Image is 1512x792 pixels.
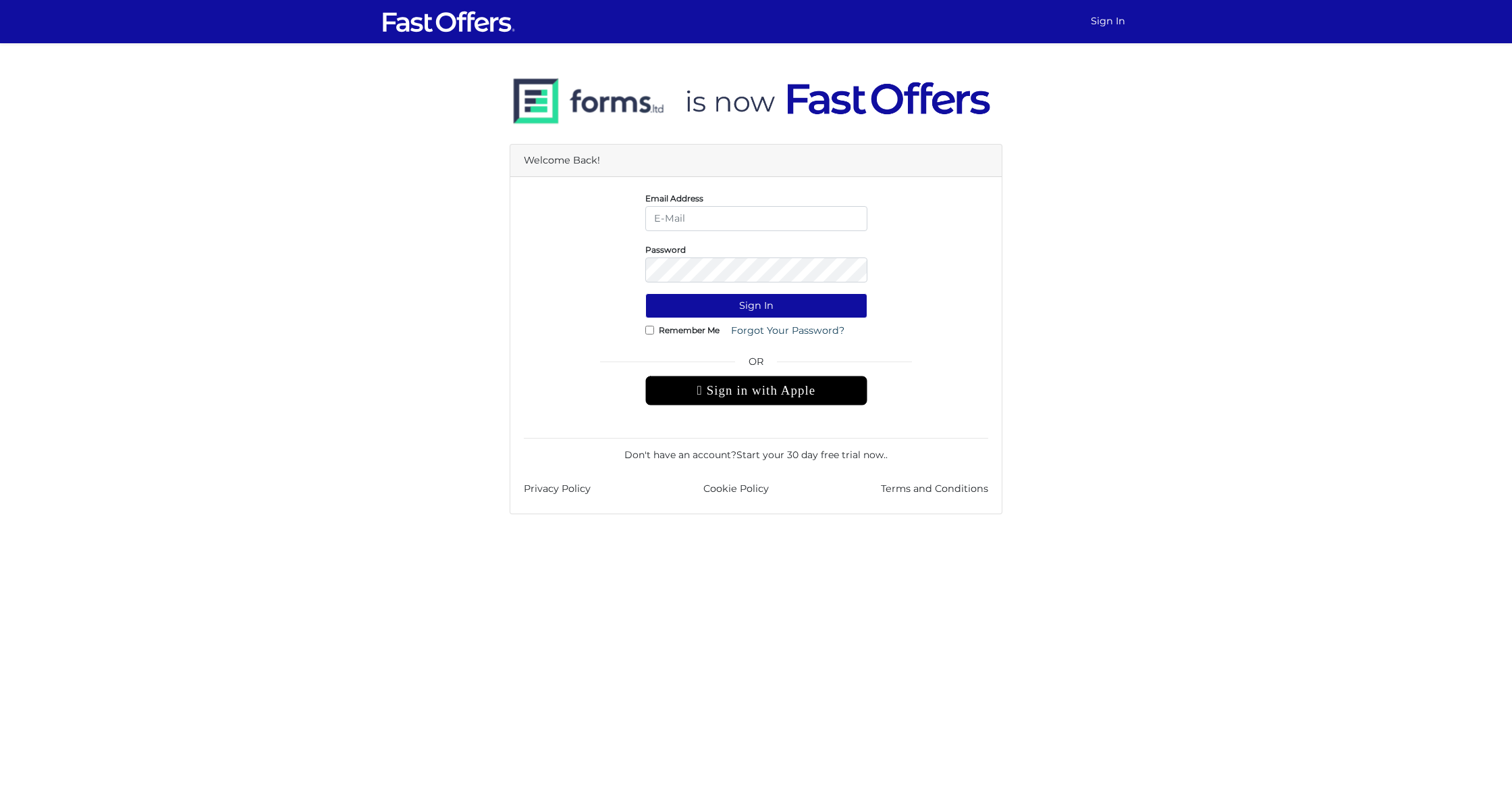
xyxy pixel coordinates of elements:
input: E-Mail [645,206,867,231]
button: Sign In [645,293,867,318]
div: Welcome Back! [510,145,1002,177]
label: Remember Me [659,328,720,332]
a: Terms and Conditions [881,481,988,497]
a: Forgot Your Password? [722,318,853,343]
a: Start your 30 day free trial now. [736,449,886,461]
label: Email Address [645,197,703,200]
div: Sign in with Apple [645,376,867,405]
a: Privacy Policy [524,481,591,497]
a: Sign In [1085,8,1131,34]
span: OR [645,354,867,376]
label: Password [645,248,686,251]
a: Cookie Policy [703,481,769,497]
div: Don't have an account? . [524,438,988,462]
